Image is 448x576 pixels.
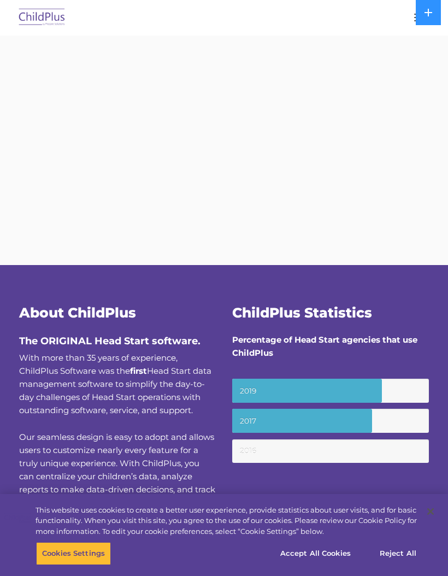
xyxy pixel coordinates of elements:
[36,542,111,565] button: Cookies Settings
[19,352,211,415] span: With more than 35 years of experience, ChildPlus Software was the Head Start data management soft...
[232,439,429,463] small: 2016
[232,334,417,358] strong: Percentage of Head Start agencies that use ChildPlus
[232,304,372,321] span: ChildPlus Statistics
[418,499,443,524] button: Close
[364,542,432,565] button: Reject All
[232,409,429,433] small: 2017
[130,366,147,376] b: first
[19,432,215,521] span: Our seamless design is easy to adopt and allows users to customize nearly every feature for a tru...
[36,505,417,537] div: This website uses cookies to create a better user experience, provide statistics about user visit...
[19,335,201,347] span: The ORIGINAL Head Start software.
[232,379,429,403] small: 2019
[19,304,136,321] span: About ChildPlus
[274,542,357,565] button: Accept All Cookies
[16,5,68,31] img: ChildPlus by Procare Solutions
